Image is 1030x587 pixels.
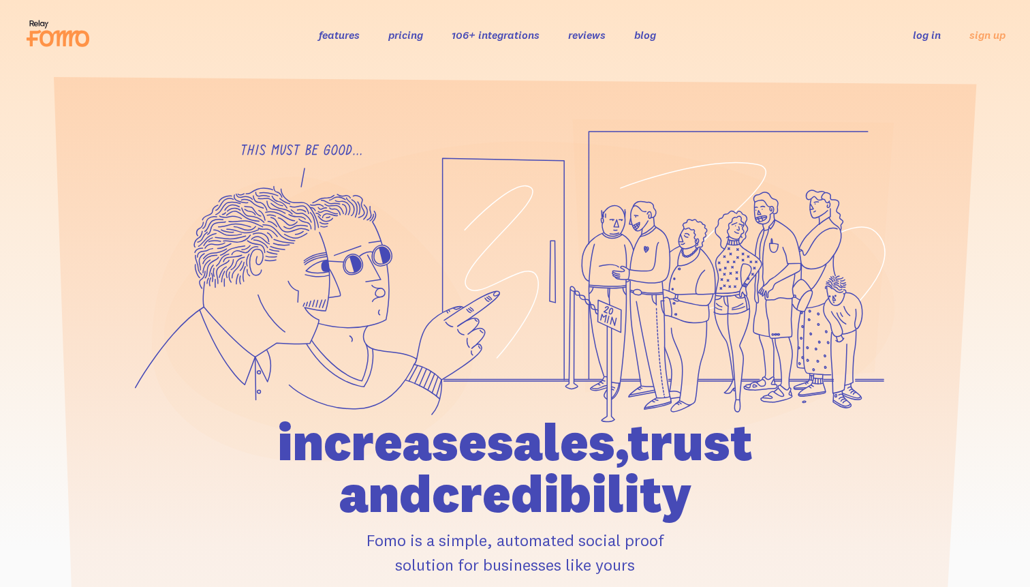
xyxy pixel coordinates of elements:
a: 106+ integrations [452,28,540,42]
h1: increase sales, trust and credibility [200,416,830,520]
a: features [319,28,360,42]
a: log in [913,28,941,42]
a: pricing [388,28,423,42]
a: reviews [568,28,606,42]
a: sign up [969,28,1005,42]
a: blog [634,28,656,42]
p: Fomo is a simple, automated social proof solution for businesses like yours [200,528,830,577]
